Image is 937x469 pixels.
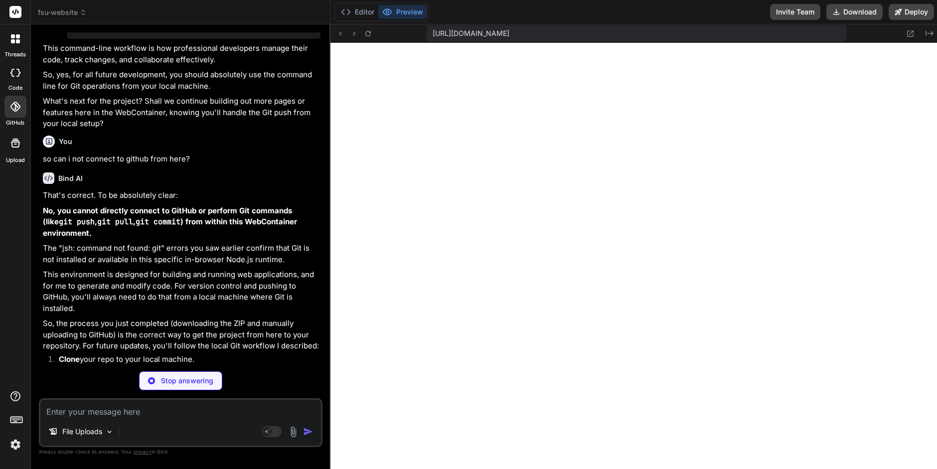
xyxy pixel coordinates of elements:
[6,119,24,127] label: GitHub
[303,427,313,437] img: icon
[62,427,102,437] p: File Uploads
[136,217,180,227] code: git commit
[770,4,820,20] button: Invite Team
[43,243,320,265] p: The "jsh: command not found: git" errors you saw earlier confirm that Git is not installed or ava...
[4,50,26,59] label: threads
[97,217,133,227] code: git pull
[38,7,87,17] span: fsu-website
[378,5,427,19] button: Preview
[43,96,320,130] p: What's next for the project? Shall we continue building out more pages or features here in the We...
[43,154,320,165] p: so can i not connect to github from here?
[43,269,320,314] p: This environment is designed for building and running web applications, and for me to generate an...
[826,4,883,20] button: Download
[43,43,320,65] p: This command-line workflow is how professional developers manage their code, track changes, and c...
[6,156,25,164] label: Upload
[161,376,213,386] p: Stop answering
[59,217,95,227] code: git push
[59,137,72,147] h6: You
[105,428,114,436] img: Pick Models
[43,69,320,92] p: So, yes, for all future development, you should absolutely use the command line for Git operation...
[58,173,83,183] h6: Bind AI
[51,354,320,368] li: your repo to your local machine.
[8,84,22,92] label: code
[59,354,80,364] strong: Clone
[134,449,152,455] span: privacy
[39,447,322,457] p: Always double-check its answers. Your in Bind
[288,426,299,438] img: attachment
[43,318,320,352] p: So, the process you just completed (downloading the ZIP and manually uploading to GitHub) is the ...
[7,436,24,453] img: settings
[43,190,320,201] p: That's correct. To be absolutely clear:
[337,5,378,19] button: Editor
[433,28,509,38] span: [URL][DOMAIN_NAME]
[889,4,934,20] button: Deploy
[43,206,299,238] strong: No, you cannot directly connect to GitHub or perform Git commands (like , , ) from within this We...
